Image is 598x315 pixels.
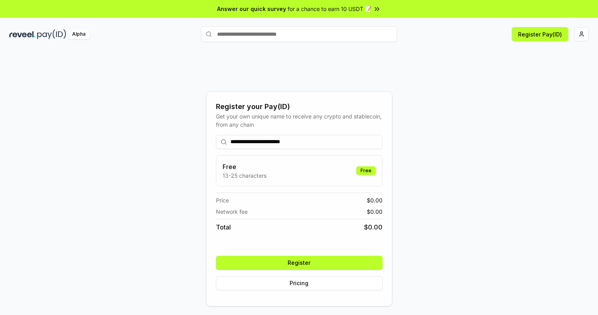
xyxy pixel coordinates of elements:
[216,112,382,129] div: Get your own unique name to receive any crypto and stablecoin, from any chain
[9,29,36,39] img: reveel_dark
[216,222,231,232] span: Total
[68,29,90,39] div: Alpha
[367,208,382,216] span: $ 0.00
[217,5,286,13] span: Answer our quick survey
[223,162,266,171] h3: Free
[216,256,382,270] button: Register
[288,5,371,13] span: for a chance to earn 10 USDT 📝
[216,101,382,112] div: Register your Pay(ID)
[356,166,376,175] div: Free
[37,29,66,39] img: pay_id
[216,276,382,290] button: Pricing
[364,222,382,232] span: $ 0.00
[512,27,568,41] button: Register Pay(ID)
[223,171,266,180] p: 13-25 characters
[367,196,382,204] span: $ 0.00
[216,196,229,204] span: Price
[216,208,248,216] span: Network fee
